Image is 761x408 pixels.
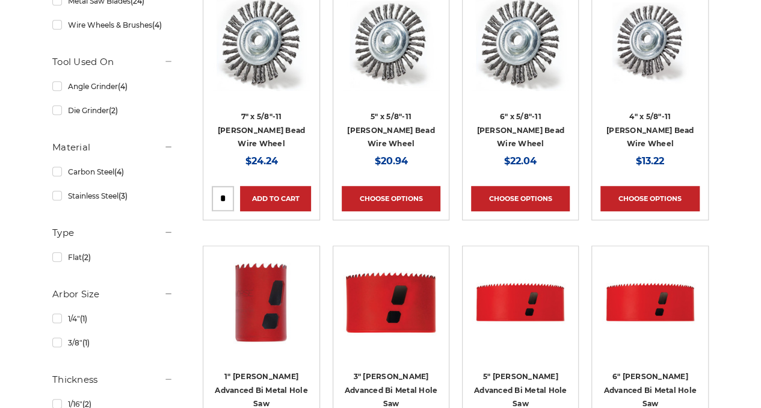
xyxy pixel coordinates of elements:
span: $24.24 [245,155,277,167]
h5: Tool Used On [52,55,173,69]
a: Add to Cart [240,186,310,211]
a: 6" Morse Advanced Bi Metal Hole Saw [600,255,699,353]
a: Stainless Steel(3) [52,185,173,206]
a: 5" Morse Advanced Bi Metal Hole Saw [471,255,570,353]
h5: Arbor Size [52,287,173,301]
span: $13.22 [636,155,664,167]
a: Angle Grinder(4) [52,76,173,97]
a: 5" x 5/8"-11 [PERSON_NAME] Bead Wire Wheel [347,112,435,148]
span: (3) [119,191,128,200]
span: (2) [109,106,118,115]
span: (4) [152,20,162,29]
a: Choose Options [471,186,570,211]
span: (2) [82,253,91,262]
img: 6" Morse Advanced Bi Metal Hole Saw [602,255,698,351]
a: 1" Morse Advanced Bi Metal Hole Saw [212,255,310,353]
h5: Thickness [52,372,173,387]
a: Die Grinder(2) [52,100,173,121]
img: 5" Morse Advanced Bi Metal Hole Saw [472,255,568,351]
a: 6" x 5/8"-11 [PERSON_NAME] Bead Wire Wheel [476,112,564,148]
span: (4) [118,82,128,91]
img: 3" Morse Advanced Bi Metal Hole Saw [343,255,439,351]
a: Choose Options [342,186,440,211]
a: 1" [PERSON_NAME] Advanced Bi Metal Hole Saw [215,372,308,408]
a: 4" x 5/8"-11 [PERSON_NAME] Bead Wire Wheel [606,112,694,148]
span: $20.94 [374,155,407,167]
a: Choose Options [600,186,699,211]
h5: Type [52,226,173,240]
span: $22.04 [504,155,537,167]
a: 5" [PERSON_NAME] Advanced Bi Metal Hole Saw [474,372,567,408]
span: (1) [80,314,87,323]
a: 1/4"(1) [52,308,173,329]
a: 6" [PERSON_NAME] Advanced Bi Metal Hole Saw [603,372,697,408]
img: 1" Morse Advanced Bi Metal Hole Saw [213,255,309,351]
a: 3" Morse Advanced Bi Metal Hole Saw [342,255,440,353]
h5: Material [52,140,173,155]
a: 7" x 5/8"-11 [PERSON_NAME] Bead Wire Wheel [218,112,306,148]
a: Flat(2) [52,247,173,268]
span: (1) [82,338,90,347]
a: 3/8"(1) [52,332,173,353]
a: Carbon Steel(4) [52,161,173,182]
a: Wire Wheels & Brushes(4) [52,14,173,36]
a: 3" [PERSON_NAME] Advanced Bi Metal Hole Saw [345,372,438,408]
span: (4) [114,167,124,176]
